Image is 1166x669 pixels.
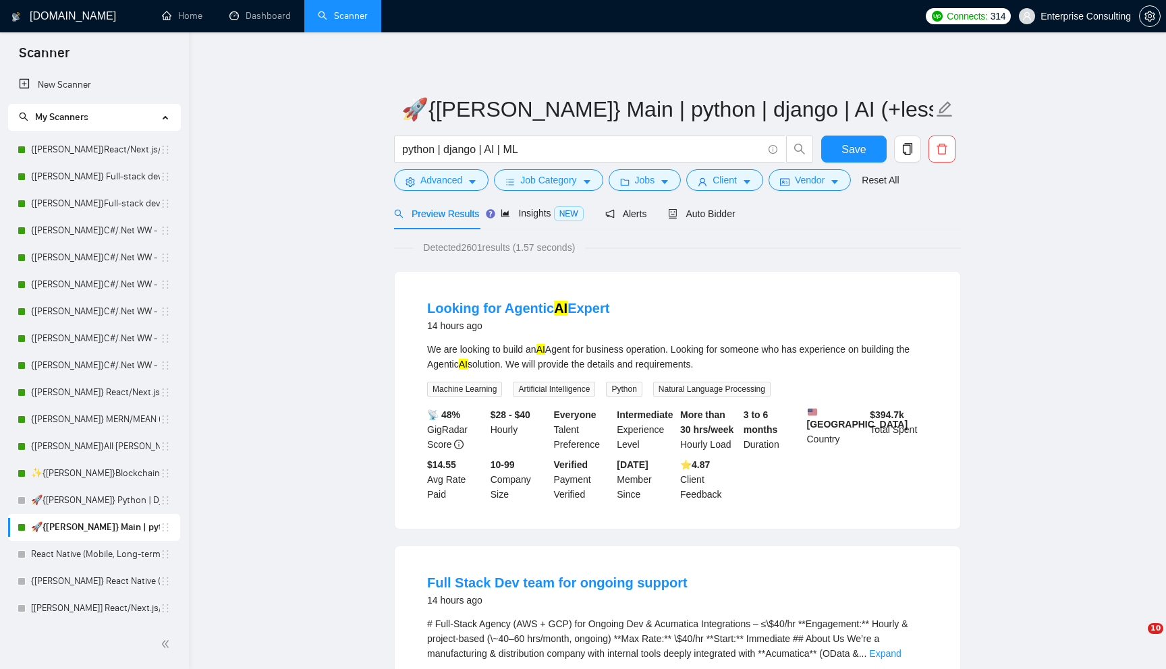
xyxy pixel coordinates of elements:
[8,460,180,487] li: ✨{ILYA}Blockchain WW
[8,244,180,271] li: {Kate}C#/.Net WW - best match (not preferred location)
[741,407,804,452] div: Duration
[807,407,908,430] b: [GEOGRAPHIC_DATA]
[468,177,477,187] span: caret-down
[427,301,609,316] a: Looking for AgenticAIExpert
[1120,623,1153,656] iframe: Intercom live chat
[161,637,174,651] span: double-left
[427,459,456,470] b: $14.55
[160,549,171,560] span: holder
[929,143,955,155] span: delete
[19,112,28,121] span: search
[947,9,987,24] span: Connects:
[1148,623,1163,634] span: 10
[229,10,291,22] a: dashboardDashboard
[406,177,415,187] span: setting
[160,333,171,344] span: holder
[8,71,180,98] li: New Scanner
[501,208,510,218] span: area-chart
[160,387,171,398] span: holder
[8,379,180,406] li: {ILYA} React/Next.js/Node.js (Long-term, All Niches)
[859,648,867,659] span: ...
[394,209,404,219] span: search
[653,382,771,397] span: Natural Language Processing
[614,407,677,452] div: Experience Level
[660,177,669,187] span: caret-down
[160,198,171,209] span: holder
[769,145,777,154] span: info-circle
[808,407,817,417] img: 🇺🇸
[491,459,515,470] b: 10-99
[31,460,160,487] a: ✨{[PERSON_NAME]}Blockchain WW
[8,541,180,568] li: React Native (Mobile, Long-term)
[804,407,868,452] div: Country
[554,301,567,316] mark: AI
[713,173,737,187] span: Client
[31,352,160,379] a: {[PERSON_NAME]}C#/.Net WW - best match (0 spent, not preferred location)
[31,595,160,622] a: [[PERSON_NAME]] React/Next.js/Node.js (Short-term, MVP/Startups)
[427,575,688,590] a: Full Stack Dev team for ongoing support
[554,206,584,221] span: NEW
[513,382,595,397] span: Artificial Intelligence
[160,414,171,425] span: holder
[551,407,615,452] div: Talent Preference
[19,111,88,123] span: My Scanners
[606,382,642,397] span: Python
[8,190,180,217] li: {Kate}Full-stack devs WW (<1 month) - pain point
[160,279,171,290] span: holder
[11,6,21,28] img: logo
[459,359,468,370] mark: AI
[620,177,630,187] span: folder
[8,43,80,71] span: Scanner
[635,173,655,187] span: Jobs
[991,9,1005,24] span: 314
[780,177,789,187] span: idcard
[424,457,488,502] div: Avg Rate Paid
[401,92,933,126] input: Scanner name...
[795,173,825,187] span: Vendor
[870,409,904,420] b: $ 394.7k
[501,208,583,219] span: Insights
[869,648,901,659] a: Expand
[31,190,160,217] a: {[PERSON_NAME]}Full-stack devs WW (<1 month) - pain point
[31,136,160,163] a: {[PERSON_NAME]}React/Next.js/Node.js (Long-term, All Niches)
[1140,11,1160,22] span: setting
[31,487,160,514] a: 🚀{[PERSON_NAME]} Python | Django | AI /
[8,595,180,622] li: [Ilya] React/Next.js/Node.js (Short-term, MVP/Startups)
[31,163,160,190] a: {[PERSON_NAME]} Full-stack devs WW - pain point
[160,522,171,533] span: holder
[160,144,171,155] span: holder
[686,169,763,191] button: userClientcaret-down
[162,10,202,22] a: homeHome
[31,271,160,298] a: {[PERSON_NAME]}C#/.Net WW - best match (<1 month)
[744,409,778,435] b: 3 to 6 months
[488,457,551,502] div: Company Size
[932,11,943,22] img: upwork-logo.png
[554,409,596,420] b: Everyone
[605,208,647,219] span: Alerts
[554,459,588,470] b: Verified
[394,208,479,219] span: Preview Results
[769,169,851,191] button: idcardVendorcaret-down
[8,298,180,325] li: {Kate}C#/.Net WW - best match (<1 month, not preferred location)
[31,298,160,325] a: {[PERSON_NAME]}C#/.Net WW - best match (<1 month, not preferred location)
[420,173,462,187] span: Advanced
[8,514,180,541] li: 🚀{ILYA} Main | python | django | AI (+less than 30 h)
[617,459,648,470] b: [DATE]
[668,208,735,219] span: Auto Bidder
[928,136,955,163] button: delete
[427,409,460,420] b: 📡 48%
[677,407,741,452] div: Hourly Load
[160,360,171,371] span: holder
[617,409,673,420] b: Intermediate
[19,71,169,98] a: New Scanner
[160,495,171,506] span: holder
[318,10,368,22] a: searchScanner
[8,568,180,595] li: {ILYA} React Native (Mobile, Long-term)
[31,568,160,595] a: {[PERSON_NAME]} React Native (Mobile, Long-term)
[160,171,171,182] span: holder
[31,379,160,406] a: {[PERSON_NAME]} React/Next.js/Node.js (Long-term, All Niches)
[8,487,180,514] li: 🚀{ILYA} Python | Django | AI /
[31,406,160,433] a: {[PERSON_NAME]} MERN/MEAN (Enterprise & SaaS)
[414,240,584,255] span: Detected 2601 results (1.57 seconds)
[160,225,171,236] span: holder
